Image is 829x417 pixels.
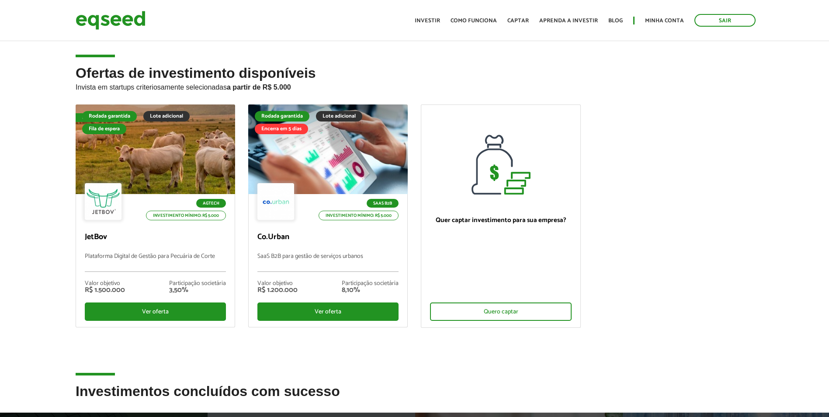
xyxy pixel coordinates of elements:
[82,111,137,122] div: Rodada garantida
[257,233,399,242] p: Co.Urban
[85,302,226,321] div: Ver oferta
[255,124,308,134] div: Encerra em 5 dias
[76,104,235,327] a: Fila de espera Rodada garantida Lote adicional Fila de espera Agtech Investimento mínimo: R$ 5.00...
[694,14,756,27] a: Sair
[257,281,298,287] div: Valor objetivo
[227,83,291,91] strong: a partir de R$ 5.000
[169,281,226,287] div: Participação societária
[507,18,529,24] a: Captar
[76,9,146,32] img: EqSeed
[257,302,399,321] div: Ver oferta
[415,18,440,24] a: Investir
[76,384,753,412] h2: Investimentos concluídos com sucesso
[257,253,399,272] p: SaaS B2B para gestão de serviços urbanos
[196,199,226,208] p: Agtech
[430,216,571,224] p: Quer captar investimento para sua empresa?
[85,281,125,287] div: Valor objetivo
[76,81,753,91] p: Invista em startups criteriosamente selecionadas
[608,18,623,24] a: Blog
[319,211,399,220] p: Investimento mínimo: R$ 5.000
[645,18,684,24] a: Minha conta
[451,18,497,24] a: Como funciona
[85,233,226,242] p: JetBov
[82,124,126,134] div: Fila de espera
[316,111,362,122] div: Lote adicional
[85,287,125,294] div: R$ 1.500.000
[421,104,580,328] a: Quer captar investimento para sua empresa? Quero captar
[342,281,399,287] div: Participação societária
[143,111,190,122] div: Lote adicional
[539,18,598,24] a: Aprenda a investir
[76,66,753,104] h2: Ofertas de investimento disponíveis
[248,104,408,327] a: Rodada garantida Lote adicional Encerra em 5 dias SaaS B2B Investimento mínimo: R$ 5.000 Co.Urban...
[367,199,399,208] p: SaaS B2B
[257,287,298,294] div: R$ 1.200.000
[146,211,226,220] p: Investimento mínimo: R$ 5.000
[85,253,226,272] p: Plataforma Digital de Gestão para Pecuária de Corte
[255,111,309,122] div: Rodada garantida
[76,113,121,122] div: Fila de espera
[342,287,399,294] div: 8,10%
[430,302,571,321] div: Quero captar
[169,287,226,294] div: 3,50%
